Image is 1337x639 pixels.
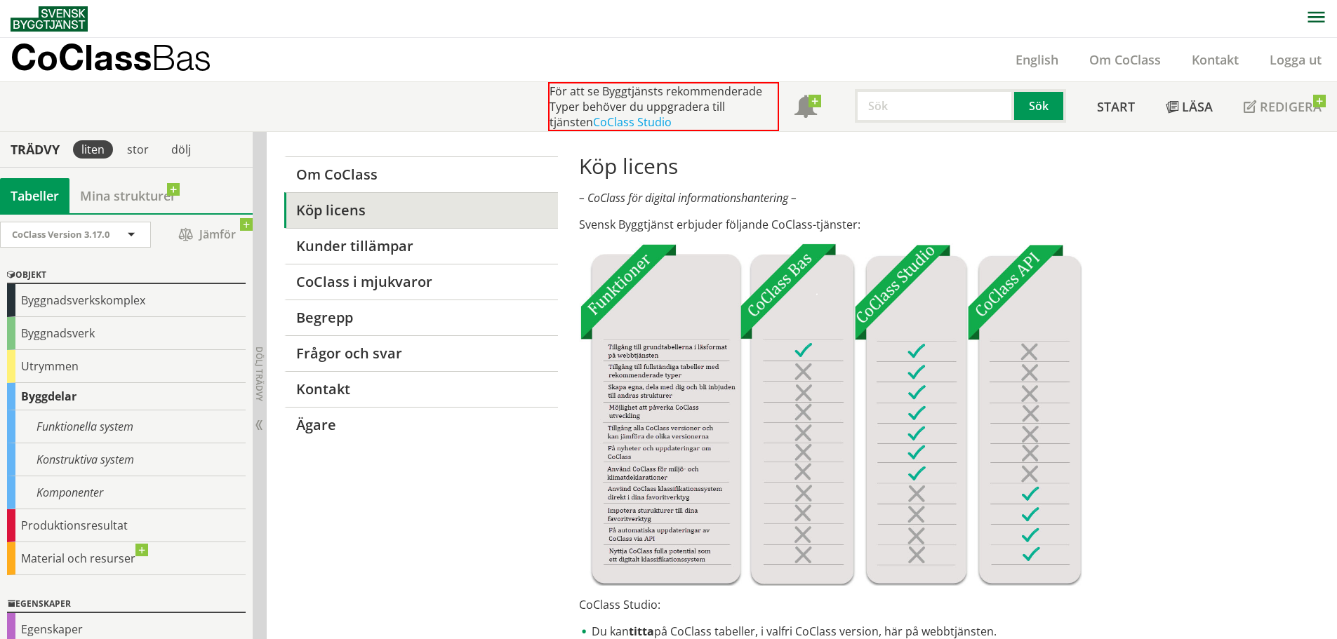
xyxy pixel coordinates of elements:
[284,335,557,371] a: Frågor och svar
[1182,98,1213,115] span: Läsa
[11,49,211,65] p: CoClass
[284,228,557,264] a: Kunder tillämpar
[284,300,557,335] a: Begrepp
[1097,98,1135,115] span: Start
[284,156,557,192] a: Om CoClass
[629,624,654,639] strong: titta
[548,82,779,131] div: För att se Byggtjänsts rekommenderade Typer behöver du uppgradera till tjänsten
[1000,51,1074,68] a: English
[7,267,246,284] div: Objekt
[1150,82,1228,131] a: Läsa
[7,509,246,542] div: Produktionsresultat
[855,89,1014,123] input: Sök
[593,114,672,130] a: CoClass Studio
[7,410,246,443] div: Funktionella system
[7,476,246,509] div: Komponenter
[119,140,157,159] div: stor
[579,190,797,206] em: – CoClass för digital informationshantering –
[1082,82,1150,131] a: Start
[579,154,1147,179] h1: Köp licens
[284,264,557,300] a: CoClass i mjukvaror
[7,383,246,410] div: Byggdelar
[794,97,817,119] span: Notifikationer
[1014,89,1066,123] button: Sök
[3,142,67,157] div: Trädvy
[165,222,249,247] span: Jämför
[152,36,211,78] span: Bas
[7,350,246,383] div: Utrymmen
[1228,82,1337,131] a: Redigera
[579,624,1147,639] li: Du kan på CoClass tabeller, i valfri CoClass version, här på webbtjänsten.
[7,284,246,317] div: Byggnadsverkskomplex
[11,6,88,32] img: Svensk Byggtjänst
[253,347,265,401] span: Dölj trädvy
[1074,51,1176,68] a: Om CoClass
[7,542,246,575] div: Material och resurser
[284,192,557,228] a: Köp licens
[284,407,557,443] a: Ägare
[73,140,113,159] div: liten
[69,178,187,213] a: Mina strukturer
[7,443,246,476] div: Konstruktiva system
[1260,98,1322,115] span: Redigera
[11,38,241,81] a: CoClassBas
[579,217,1147,232] p: Svensk Byggtjänst erbjuder följande CoClass-tjänster:
[1254,51,1337,68] a: Logga ut
[579,243,1082,586] img: Tjnster-Tabell_CoClassBas-Studio-API2022-12-22.jpg
[579,597,1147,612] p: CoClass Studio:
[12,228,109,241] span: CoClass Version 3.17.0
[163,140,199,159] div: dölj
[284,371,557,407] a: Kontakt
[7,317,246,350] div: Byggnadsverk
[1176,51,1254,68] a: Kontakt
[7,596,246,613] div: Egenskaper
